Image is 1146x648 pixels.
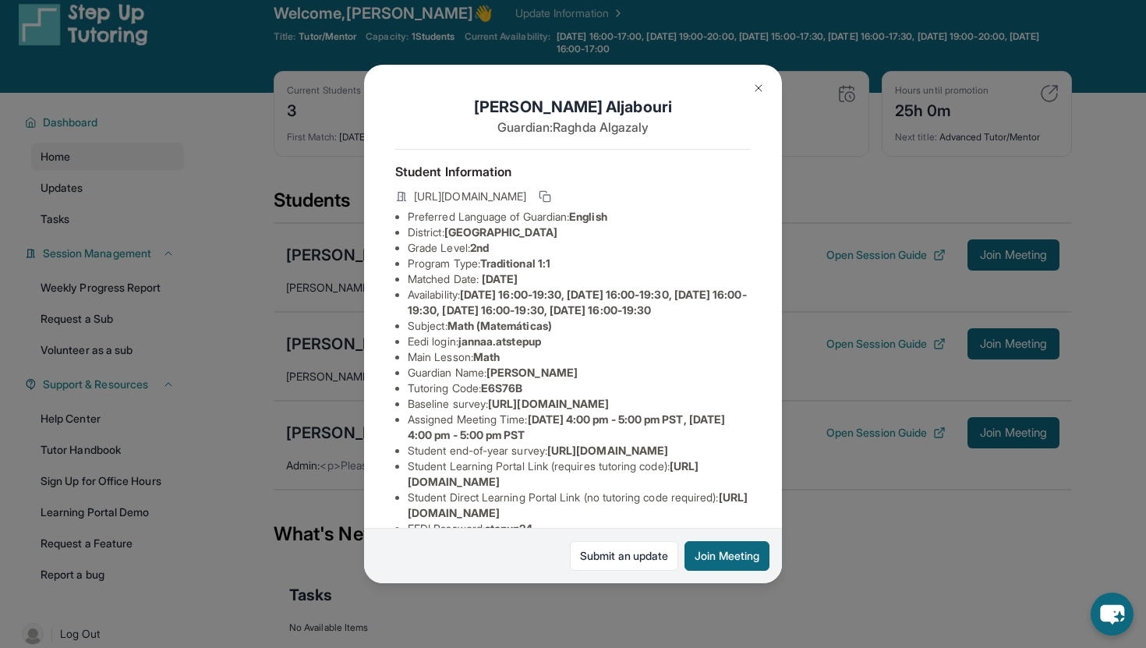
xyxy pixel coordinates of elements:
span: [URL][DOMAIN_NAME] [547,444,668,457]
span: E6S76B [481,381,522,395]
span: 2nd [470,241,489,254]
li: Preferred Language of Guardian: [408,209,751,225]
button: Copy link [536,187,554,206]
li: Grade Level: [408,240,751,256]
span: Math [473,350,500,363]
h4: Student Information [395,162,751,181]
li: Program Type: [408,256,751,271]
span: stepup24 [485,522,533,535]
li: Matched Date: [408,271,751,287]
button: Join Meeting [684,541,769,571]
span: English [569,210,607,223]
li: Student Direct Learning Portal Link (no tutoring code required) : [408,490,751,521]
span: [PERSON_NAME] [486,366,578,379]
p: Guardian: Raghda Algazaly [395,118,751,136]
span: [URL][DOMAIN_NAME] [488,397,609,410]
h1: [PERSON_NAME] Aljabouri [395,96,751,118]
li: Student Learning Portal Link (requires tutoring code) : [408,459,751,490]
li: Subject : [408,318,751,334]
span: Traditional 1:1 [480,257,550,270]
li: District: [408,225,751,240]
span: [DATE] 4:00 pm - 5:00 pm PST, [DATE] 4:00 pm - 5:00 pm PST [408,413,725,441]
li: Student end-of-year survey : [408,443,751,459]
span: Math (Matemáticas) [447,319,552,332]
span: [DATE] 16:00-19:30, [DATE] 16:00-19:30, [DATE] 16:00-19:30, [DATE] 16:00-19:30, [DATE] 16:00-19:30 [408,288,747,317]
li: Eedi login : [408,334,751,349]
a: Submit an update [570,541,678,571]
span: [DATE] [482,272,518,285]
li: Availability: [408,287,751,318]
span: [URL][DOMAIN_NAME] [414,189,526,204]
li: EEDI Password : [408,521,751,536]
li: Main Lesson : [408,349,751,365]
img: Close Icon [752,82,765,94]
span: jannaa.atstepup [458,335,541,348]
li: Tutoring Code : [408,381,751,396]
li: Assigned Meeting Time : [408,412,751,443]
span: [GEOGRAPHIC_DATA] [444,225,557,239]
li: Baseline survey : [408,396,751,412]
li: Guardian Name : [408,365,751,381]
button: chat-button [1091,593,1134,636]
